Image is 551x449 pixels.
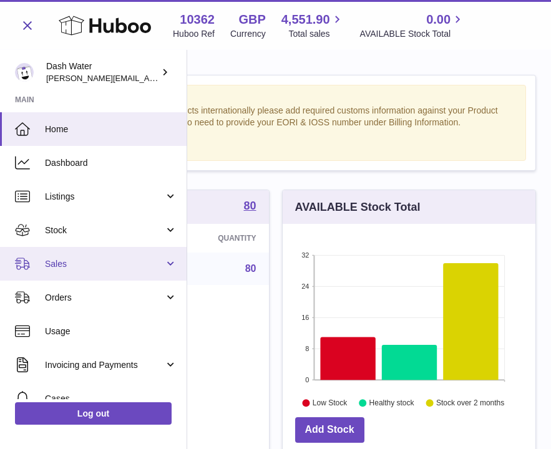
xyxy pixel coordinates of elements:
[180,11,215,28] strong: 10362
[426,11,451,28] span: 0.00
[15,63,34,82] img: james@dash-water.com
[436,399,504,408] text: Stock over 2 months
[45,224,164,236] span: Stock
[288,28,344,40] span: Total sales
[45,359,164,371] span: Invoicing and Payments
[305,345,309,352] text: 8
[45,258,164,270] span: Sales
[32,92,519,104] strong: Notice
[15,402,172,425] a: Log out
[45,393,177,405] span: Cases
[45,326,177,337] span: Usage
[301,251,309,259] text: 32
[295,417,364,443] a: Add Stock
[46,60,158,84] div: Dash Water
[301,282,309,290] text: 24
[243,200,256,211] strong: 80
[238,11,265,28] strong: GBP
[295,200,421,215] h3: AVAILABLE Stock Total
[301,314,309,321] text: 16
[305,376,309,384] text: 0
[281,11,330,28] span: 4,551.90
[32,105,519,153] div: If you're planning on sending your products internationally please add required customs informati...
[45,292,164,304] span: Orders
[245,263,256,274] a: 80
[46,73,250,83] span: [PERSON_NAME][EMAIL_ADDRESS][DOMAIN_NAME]
[230,28,266,40] div: Currency
[45,157,177,169] span: Dashboard
[360,11,466,40] a: 0.00 AVAILABLE Stock Total
[243,200,256,214] a: 80
[173,28,215,40] div: Huboo Ref
[45,123,177,135] span: Home
[149,224,269,253] th: Quantity
[360,28,466,40] span: AVAILABLE Stock Total
[312,399,347,408] text: Low Stock
[281,11,344,40] a: 4,551.90 Total sales
[45,191,164,203] span: Listings
[369,399,414,408] text: Healthy stock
